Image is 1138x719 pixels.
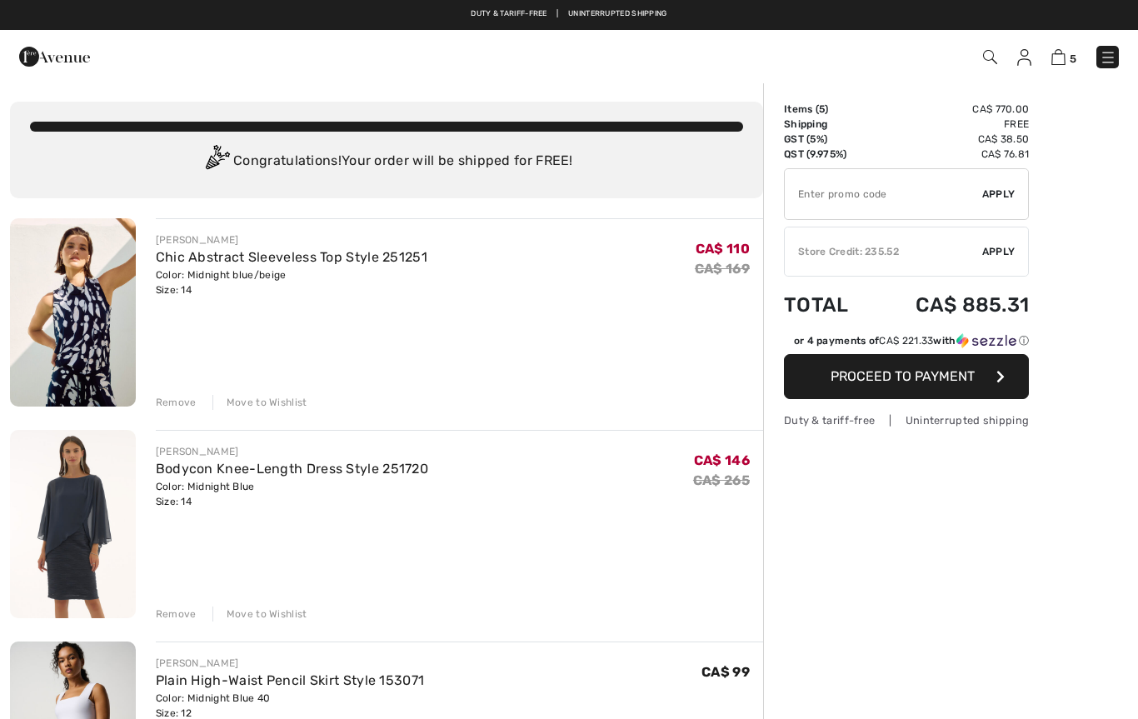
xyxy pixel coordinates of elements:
td: Free [873,117,1030,132]
img: Search [983,50,997,64]
a: Plain High-Waist Pencil Skirt Style 153071 [156,672,425,688]
a: 5 [1051,47,1076,67]
img: Shopping Bag [1051,49,1066,65]
span: Proceed to Payment [831,368,975,384]
img: Chic Abstract Sleeveless Top Style 251251 [10,218,136,407]
img: My Info [1017,49,1031,66]
img: Sezzle [956,333,1016,348]
a: 1ère Avenue [19,47,90,63]
span: CA$ 110 [696,241,750,257]
td: CA$ 770.00 [873,102,1030,117]
td: Items ( ) [784,102,873,117]
td: Shipping [784,117,873,132]
div: Move to Wishlist [212,607,307,622]
div: or 4 payments of with [794,333,1030,348]
s: CA$ 169 [695,261,750,277]
input: Promo code [785,169,982,219]
div: Remove [156,607,197,622]
span: Apply [982,244,1016,259]
span: CA$ 99 [701,664,750,680]
span: CA$ 221.33 [879,335,933,347]
div: or 4 payments ofCA$ 221.33withSezzle Click to learn more about Sezzle [784,333,1029,354]
span: CA$ 146 [694,452,750,468]
a: Bodycon Knee-Length Dress Style 251720 [156,461,428,477]
div: Store Credit: 235.52 [785,244,982,259]
img: 1ère Avenue [19,40,90,73]
img: Menu [1100,49,1116,66]
span: 5 [1070,52,1076,65]
div: [PERSON_NAME] [156,232,427,247]
td: CA$ 76.81 [873,147,1030,162]
div: Congratulations! Your order will be shipped for FREE! [30,145,743,178]
img: Congratulation2.svg [200,145,233,178]
td: QST (9.975%) [784,147,873,162]
div: Color: Midnight Blue Size: 14 [156,479,428,509]
div: Color: Midnight blue/beige Size: 14 [156,267,427,297]
div: Duty & tariff-free | Uninterrupted shipping [784,412,1029,428]
td: CA$ 885.31 [873,277,1030,333]
td: GST (5%) [784,132,873,147]
span: Apply [982,187,1016,202]
div: Move to Wishlist [212,395,307,410]
span: 5 [819,103,825,115]
td: Total [784,277,873,333]
div: [PERSON_NAME] [156,444,428,459]
button: Proceed to Payment [784,354,1029,399]
s: CA$ 265 [693,472,750,488]
a: Chic Abstract Sleeveless Top Style 251251 [156,249,427,265]
div: Remove [156,395,197,410]
img: Bodycon Knee-Length Dress Style 251720 [10,430,136,618]
td: CA$ 38.50 [873,132,1030,147]
div: [PERSON_NAME] [156,656,425,671]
